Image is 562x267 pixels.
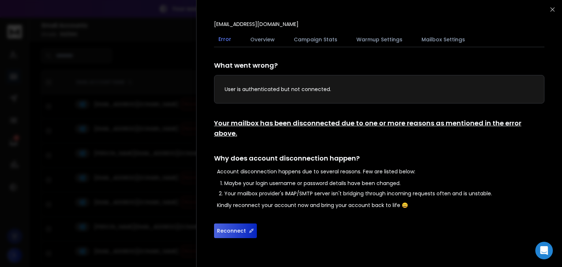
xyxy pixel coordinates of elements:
[214,31,236,48] button: Error
[81,43,123,48] div: Keywords by Traffic
[73,42,79,48] img: tab_keywords_by_traffic_grey.svg
[214,153,544,163] h1: Why does account disconnection happen?
[20,12,36,18] div: v 4.0.25
[214,20,299,28] p: [EMAIL_ADDRESS][DOMAIN_NAME]
[224,180,544,187] li: Maybe your login username or password details have been changed.
[352,31,407,48] button: Warmup Settings
[535,242,553,259] div: Open Intercom Messenger
[214,223,257,238] button: Reconnect
[12,12,18,18] img: logo_orange.svg
[214,60,544,71] h1: What went wrong?
[214,118,544,139] h1: Your mailbox has been disconnected due to one or more reasons as mentioned in the error above.
[217,168,544,175] p: Account disconnection happens due to several reasons. Few are listed below:
[19,19,52,25] div: Domain: [URL]
[224,190,544,197] li: Your mailbox provider's IMAP/SMTP server isn't bridging through incoming requests often and is un...
[20,42,26,48] img: tab_domain_overview_orange.svg
[417,31,469,48] button: Mailbox Settings
[225,86,534,93] p: User is authenticated but not connected.
[12,19,18,25] img: website_grey.svg
[246,31,279,48] button: Overview
[217,202,544,209] p: Kindly reconnect your account now and bring your account back to life 😄
[28,43,65,48] div: Domain Overview
[289,31,342,48] button: Campaign Stats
